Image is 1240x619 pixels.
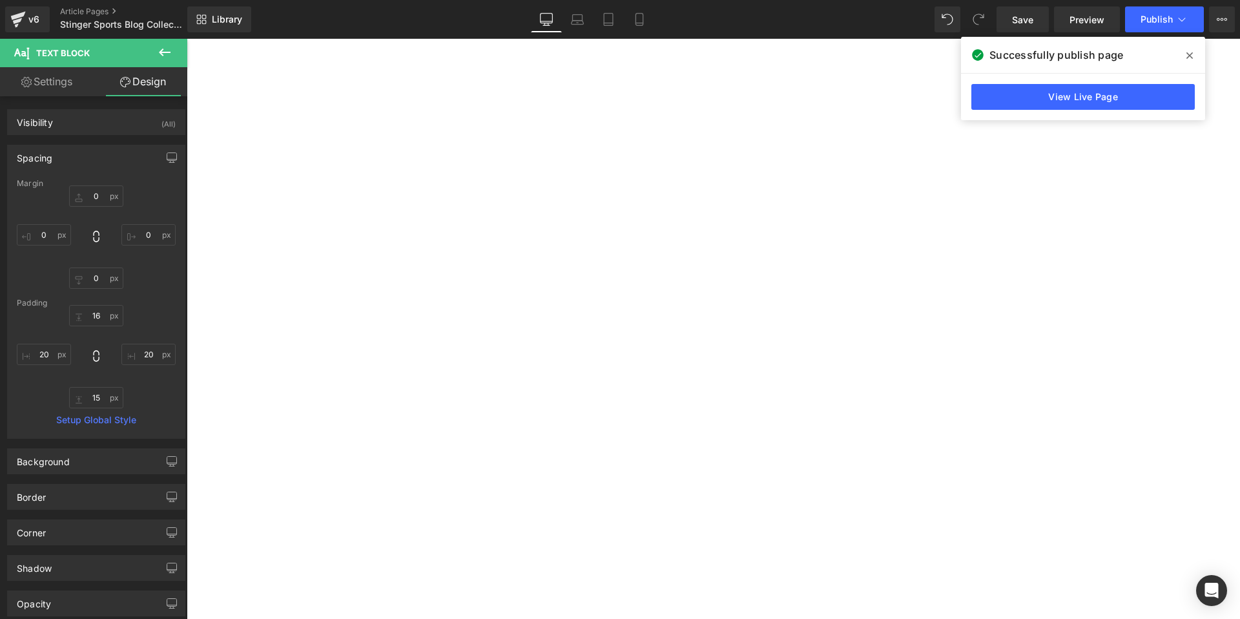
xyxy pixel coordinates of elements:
div: Open Intercom Messenger [1196,575,1227,606]
span: Stinger Sports Blog Collection Page [60,19,184,30]
input: 0 [121,344,176,365]
span: Publish [1141,14,1173,25]
input: 0 [121,224,176,246]
div: Visibility [17,110,53,128]
a: Laptop [562,6,593,32]
a: Design [96,67,190,96]
span: Save [1012,13,1033,26]
a: Article Pages [60,6,209,17]
div: v6 [26,11,42,28]
input: 0 [69,305,123,326]
a: Desktop [531,6,562,32]
input: 0 [17,224,71,246]
a: Preview [1054,6,1120,32]
a: v6 [5,6,50,32]
span: Library [212,14,242,25]
button: More [1209,6,1235,32]
div: (All) [161,110,176,131]
input: 0 [69,268,123,289]
a: View Live Page [971,84,1195,110]
div: Spacing [17,145,52,163]
a: New Library [187,6,251,32]
input: 0 [69,387,123,408]
div: Border [17,485,46,503]
span: Text Block [36,48,90,58]
input: 0 [69,185,123,207]
span: Preview [1069,13,1104,26]
div: Background [17,449,70,467]
div: Opacity [17,591,51,609]
a: Setup Global Style [17,415,176,425]
button: Redo [966,6,991,32]
span: Successfully publish page [989,47,1123,63]
button: Publish [1125,6,1204,32]
button: Undo [935,6,960,32]
div: Corner [17,520,46,538]
input: 0 [17,344,71,365]
div: Margin [17,179,176,188]
a: Mobile [624,6,655,32]
div: Padding [17,299,176,308]
div: Shadow [17,556,52,574]
a: Tablet [593,6,624,32]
